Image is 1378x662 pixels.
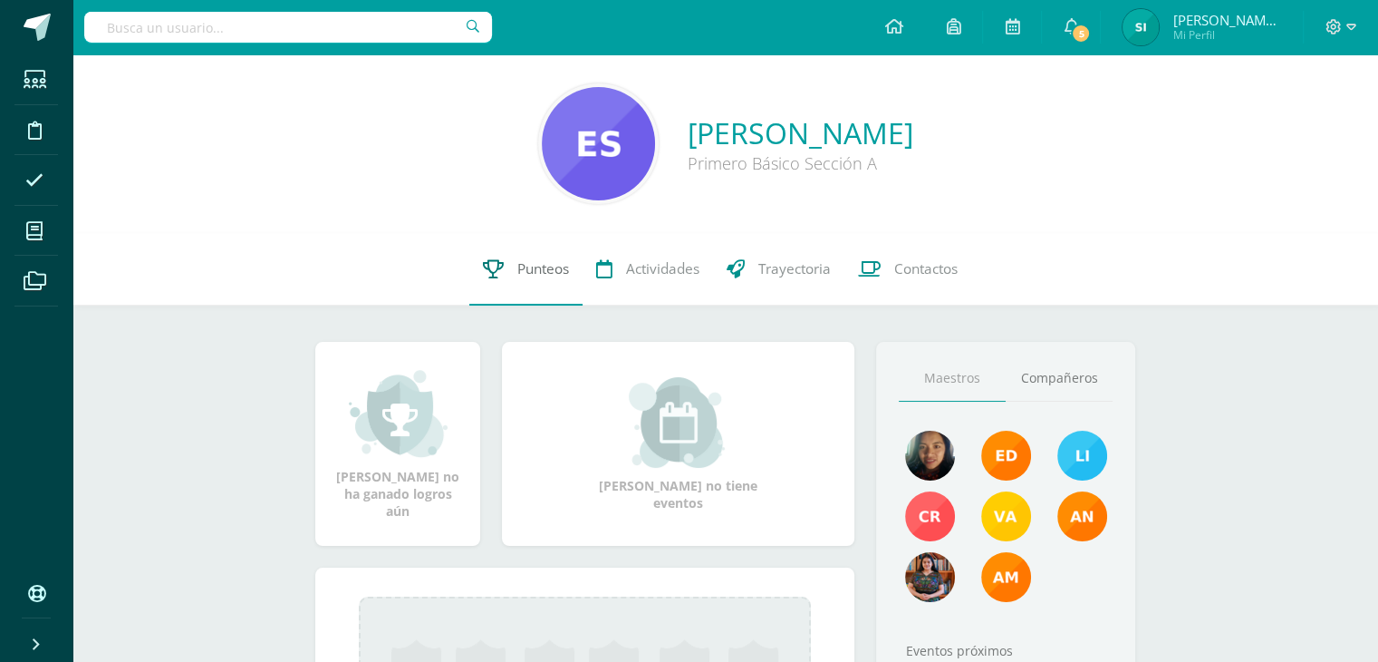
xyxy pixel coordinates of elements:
span: Contactos [894,259,958,278]
div: Eventos próximos [899,642,1113,659]
span: Actividades [626,259,699,278]
img: c97de3f0a4f62e6deb7e91c2258cdedc.png [905,431,955,481]
a: Maestros [899,355,1006,402]
img: a348d660b2b29c2c864a8732de45c20a.png [1057,492,1107,541]
img: 93ccdf12d55837f49f350ac5ca2a40a5.png [1057,431,1107,481]
img: c1c662e5b2667b155f2f5a1d1cb560f3.png [1123,9,1159,45]
img: f40e456500941b1b33f0807dd74ea5cf.png [981,431,1031,481]
span: Trayectoria [758,259,831,278]
img: 382b265d03c899bd3eeb79d432854dcf.png [542,87,655,200]
div: Primero Básico Sección A [688,152,913,174]
a: [PERSON_NAME] [688,113,913,152]
img: 50f882f3bb7c90aae75b3f40dfd7f9ae.png [981,552,1031,602]
img: event_small.png [629,377,728,468]
span: Punteos [517,259,569,278]
a: Trayectoria [713,233,844,306]
a: Punteos [469,233,583,306]
a: Compañeros [1006,355,1113,402]
img: achievement_small.png [349,368,448,459]
div: [PERSON_NAME] no tiene eventos [588,377,769,511]
img: cd5e356245587434922763be3243eb79.png [981,492,1031,541]
span: [PERSON_NAME] Ixsulim [1172,11,1281,29]
a: Actividades [583,233,713,306]
span: Mi Perfil [1172,27,1281,43]
img: 6117b1eb4e8225ef5a84148c985d17e2.png [905,492,955,541]
div: [PERSON_NAME] no ha ganado logros aún [333,368,462,520]
input: Busca un usuario... [84,12,492,43]
img: 96169a482c0de6f8e254ca41c8b0a7b1.png [905,552,955,602]
a: Contactos [844,233,971,306]
span: 5 [1071,24,1091,44]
